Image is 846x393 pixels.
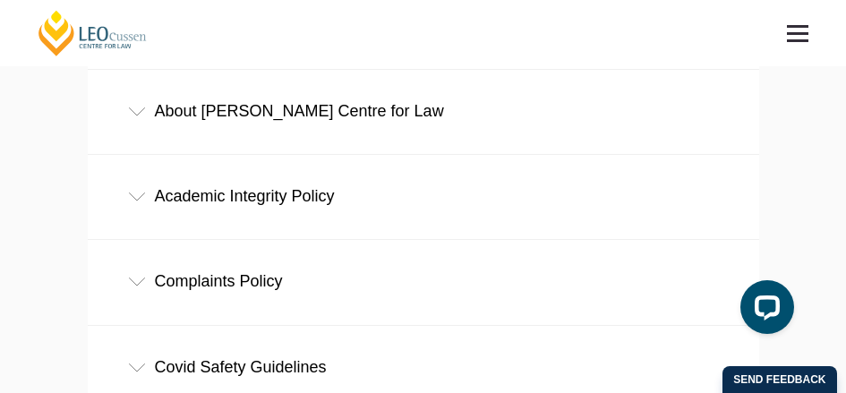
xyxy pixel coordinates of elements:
[88,155,759,238] div: Academic Integrity Policy
[88,240,759,323] div: Complaints Policy
[726,273,801,348] iframe: LiveChat chat widget
[36,9,150,57] a: [PERSON_NAME] Centre for Law
[88,70,759,153] div: About [PERSON_NAME] Centre for Law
